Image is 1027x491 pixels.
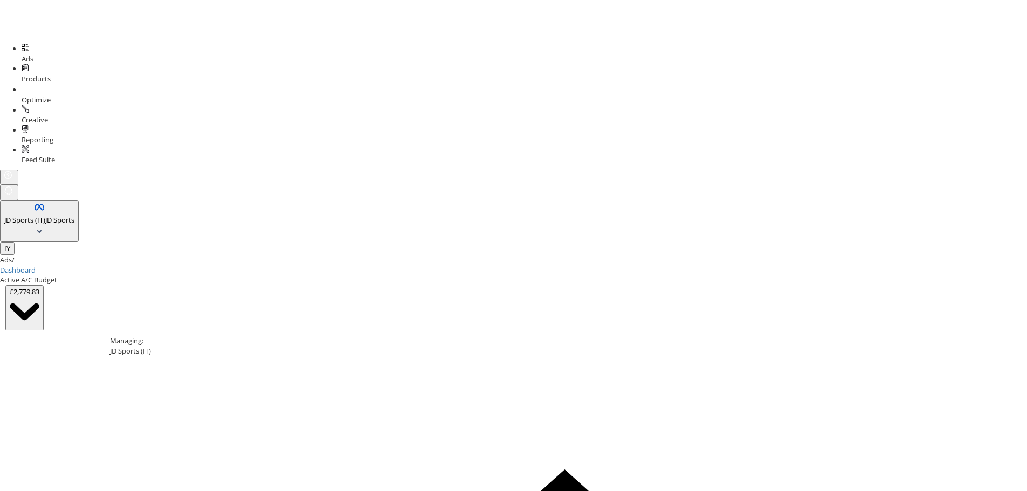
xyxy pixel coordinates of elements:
span: JD Sports [45,215,74,225]
button: £2,779.83 [5,285,44,330]
span: Optimize [22,95,51,105]
span: / [12,255,15,265]
div: £2,779.83 [10,287,39,297]
span: Products [22,74,51,84]
div: JD Sports (IT) [110,346,1019,356]
span: JD Sports (IT) [4,215,45,225]
div: Managing: [110,336,1019,346]
span: Creative [22,115,48,125]
span: Feed Suite [22,155,55,164]
span: IY [4,244,10,253]
span: Reporting [22,135,53,144]
span: Ads [22,54,33,64]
